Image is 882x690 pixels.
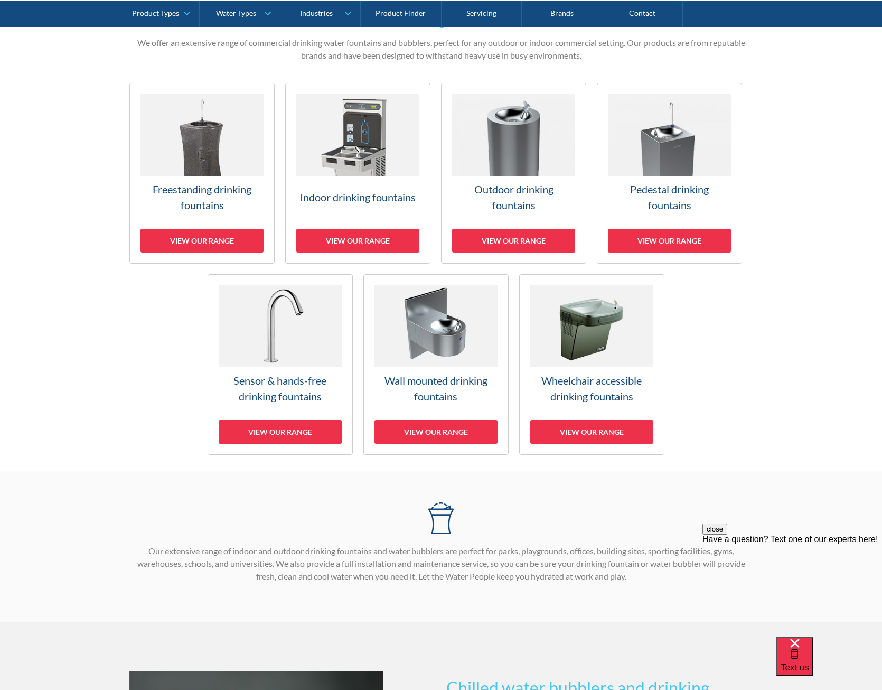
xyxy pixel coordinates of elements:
h3: Wheelchair accessible drinking fountains [530,372,653,404]
h3: Sensor & hands-free drinking fountains [219,372,342,404]
a: Wheelchair accessible drinking fountainsView our range [519,274,664,455]
div: View our range [219,420,342,444]
iframe: podium webchat widget prompt [702,524,882,650]
a: Indoor drinking fountainsView our range [285,83,430,264]
h3: Freestanding drinking fountains [140,181,264,213]
h3: Indoor drinking fountains [296,189,419,205]
div: View our range [530,420,653,444]
a: Freestanding drinking fountainsView our range [129,83,275,264]
div: View our range [452,229,575,253]
h3: Outdoor drinking fountains [452,181,575,213]
iframe: podium webchat widget bubble [776,637,882,690]
div: Industries [300,8,333,17]
div: View our range [608,229,731,253]
a: Pedestal drinking fountainsView our range [597,83,742,264]
a: Sensor & hands-free drinking fountainsView our range [208,274,353,455]
a: Wall mounted drinking fountainsView our range [363,274,509,455]
div: View our range [374,420,498,444]
h3: Pedestal drinking fountains [608,181,731,213]
a: Outdoor drinking fountainsView our range [441,83,586,264]
p: Our extensive range of indoor and outdoor drinking fountains and water bubblers are perfect for p... [129,545,753,583]
p: We offer an extensive range of commercial drinking water fountains and bubblers, perfect for any ... [129,36,753,62]
div: View our range [296,229,419,253]
div: View our range [140,229,264,253]
div: Product Types [132,8,179,17]
h3: Wall mounted drinking fountains [374,372,498,404]
div: Water Types [216,8,256,17]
